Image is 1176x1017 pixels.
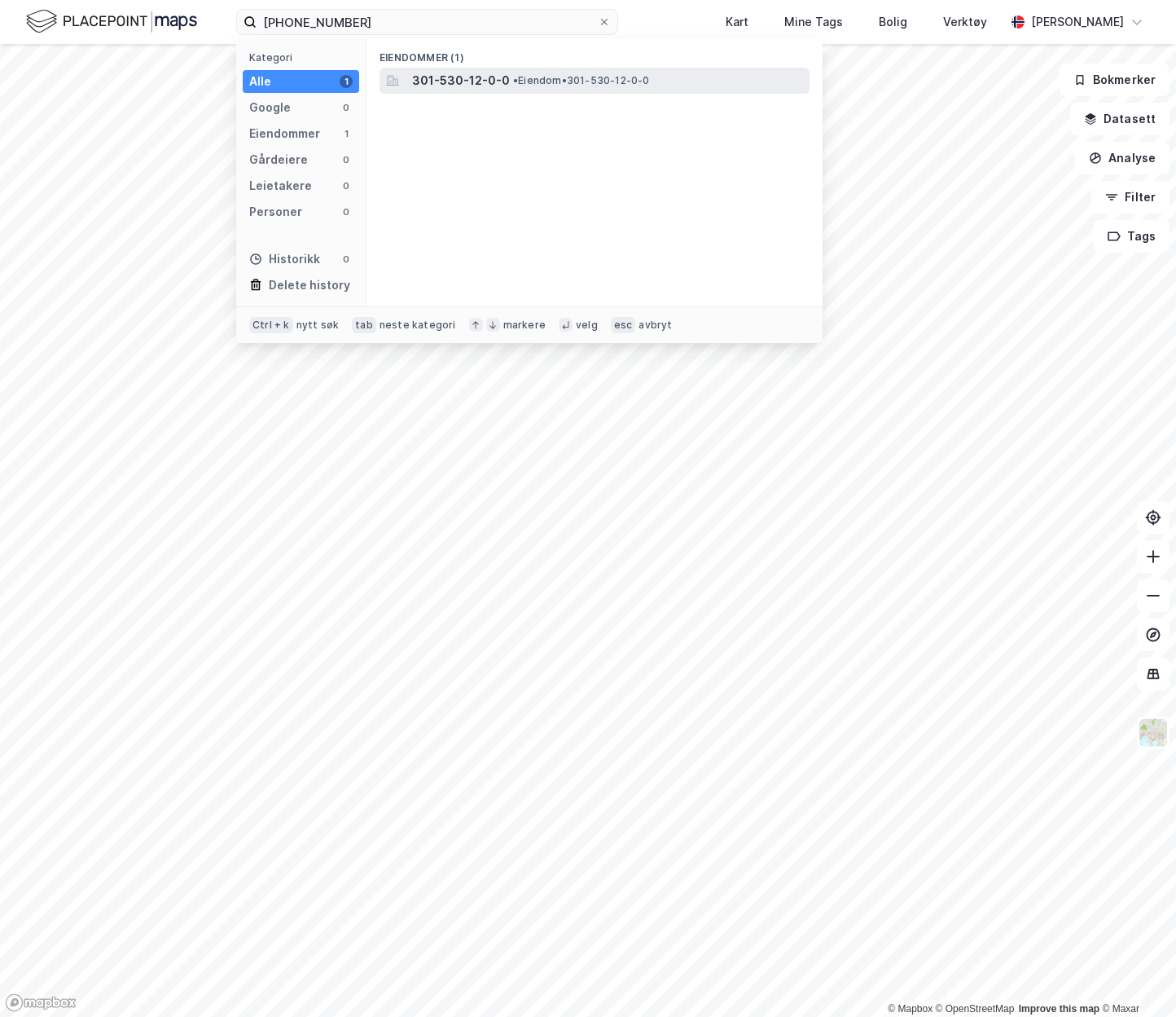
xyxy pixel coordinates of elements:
[412,71,510,90] span: 301-530-12-0-0
[611,317,636,333] div: esc
[340,127,353,140] div: 1
[1094,220,1169,253] button: Tags
[888,1003,932,1015] a: Mapbox
[784,12,843,32] div: Mine Tags
[249,176,312,196] div: Leietakere
[340,153,353,166] div: 0
[26,7,197,36] img: logo.f888ab2527a4732fd821a326f86c7f29.svg
[352,317,376,333] div: tab
[1070,103,1169,135] button: Datasett
[576,319,598,332] div: velg
[1075,142,1169,174] button: Analyse
[340,253,353,266] div: 0
[1060,64,1169,96] button: Bokmerker
[249,72,271,91] div: Alle
[5,993,77,1012] a: Mapbox homepage
[249,51,359,64] div: Kategori
[513,74,518,86] span: •
[936,1003,1015,1015] a: OpenStreetMap
[257,10,598,34] input: Søk på adresse, matrikkel, gårdeiere, leietakere eller personer
[1095,939,1176,1017] iframe: Chat Widget
[513,74,650,87] span: Eiendom • 301-530-12-0-0
[340,75,353,88] div: 1
[269,275,350,295] div: Delete history
[366,38,823,68] div: Eiendommer (1)
[1138,717,1169,748] img: Z
[943,12,987,32] div: Verktøy
[340,205,353,218] div: 0
[1091,181,1169,214] button: Filter
[638,319,672,332] div: avbryt
[249,202,302,222] div: Personer
[249,249,320,269] div: Historikk
[249,150,308,169] div: Gårdeiere
[296,319,340,332] div: nytt søk
[249,98,291,117] div: Google
[340,179,353,192] div: 0
[249,317,293,333] div: Ctrl + k
[249,124,320,143] div: Eiendommer
[879,12,907,32] div: Bolig
[380,319,456,332] div: neste kategori
[1019,1003,1099,1015] a: Improve this map
[340,101,353,114] div: 0
[1031,12,1124,32] div: [PERSON_NAME]
[503,319,546,332] div: markere
[726,12,748,32] div: Kart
